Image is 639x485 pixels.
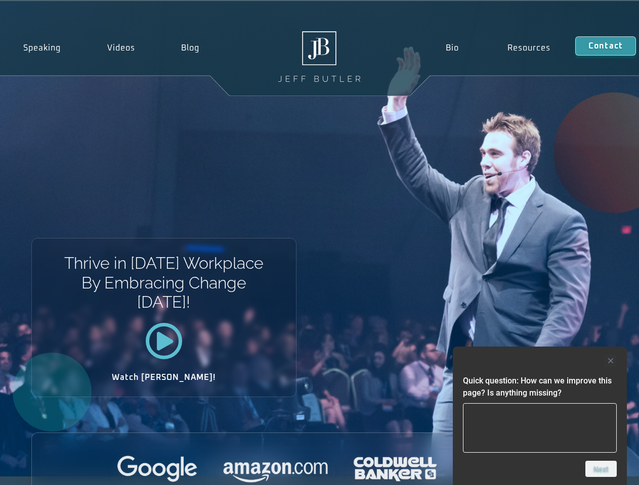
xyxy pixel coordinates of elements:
[585,461,617,477] button: Next question
[421,36,483,60] a: Bio
[483,36,575,60] a: Resources
[67,373,261,381] h2: Watch [PERSON_NAME]!
[158,36,223,60] a: Blog
[463,375,617,399] h2: Quick question: How can we improve this page? Is anything missing?
[63,254,264,312] h1: Thrive in [DATE] Workplace By Embracing Change [DATE]!
[463,403,617,453] textarea: Quick question: How can we improve this page? Is anything missing?
[588,42,623,50] span: Contact
[463,355,617,477] div: Quick question: How can we improve this page? Is anything missing?
[84,36,158,60] a: Videos
[421,36,575,60] nav: Menu
[575,36,636,56] a: Contact
[605,355,617,367] button: Hide survey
